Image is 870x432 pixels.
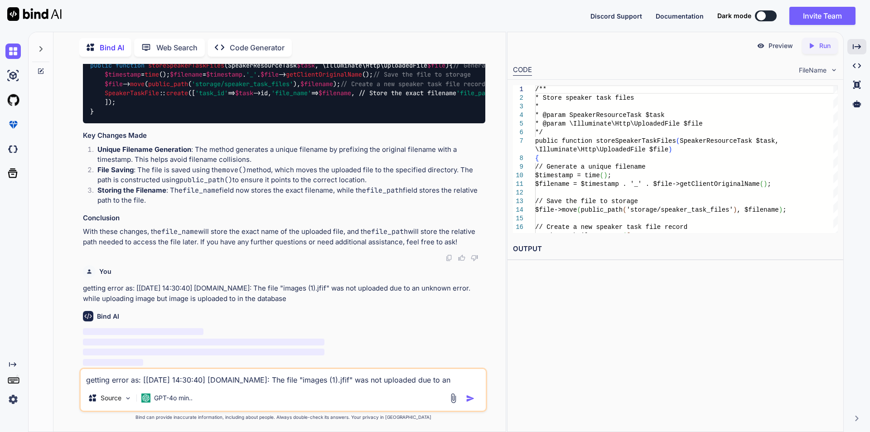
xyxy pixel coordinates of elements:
img: dislike [471,254,478,262]
code: file_path [371,227,408,236]
code: move() [222,165,246,175]
span: public function storeSpeakerTaskFiles [535,137,676,145]
img: icon [466,394,475,403]
img: attachment [448,393,459,403]
p: GPT-4o min.. [154,393,193,403]
span: // Generate a unique filename [453,61,558,69]
span: tOriginalName [710,180,759,188]
div: 4 [513,111,523,120]
p: Run [819,41,831,50]
span: 'storage/speaker_task_files' [192,80,293,88]
span: [ [626,232,630,239]
button: Invite Team [789,7,855,25]
span: $file [261,70,279,78]
span: $filename [300,80,333,88]
span: { [535,155,539,162]
img: Bind AI [7,7,62,21]
button: Documentation [656,11,704,21]
span: ; [783,206,786,214]
div: 14 [513,206,523,214]
span: public_path [148,80,188,88]
span: ‌ [83,349,324,355]
span: ) [604,172,607,179]
span: ; [767,180,771,188]
span: SpeakerTaskFile [105,89,159,97]
img: darkCloudIdeIcon [5,141,21,157]
div: 5 [513,120,523,128]
p: getting error as: [[DATE] 14:30:40] [DOMAIN_NAME]: The file "images (1).jfif" was not uploaded du... [83,283,485,304]
span: getClientOriginalName [286,70,362,78]
span: public [90,61,112,69]
span: Dark mode [717,11,751,20]
span: $timestamp [206,70,242,78]
div: 9 [513,163,523,171]
img: githubLight [5,92,21,108]
img: preview [757,42,765,50]
span: SpeakerTaskFile::create [535,232,623,239]
span: \Illuminate\Http\UploadedFile $file [535,146,668,153]
span: ) [733,206,737,214]
p: Web Search [156,42,198,53]
span: $task [235,89,253,97]
span: $filename [170,70,203,78]
span: SpeakerResourceTask $task, [680,137,778,145]
span: ( [759,180,763,188]
p: With these changes, the will store the exact name of the uploaded file, and the will store the re... [83,227,485,247]
span: FileName [799,66,826,75]
span: * Store speaker task files [535,94,634,102]
img: chevron down [830,66,838,74]
div: 2 [513,94,523,102]
strong: File Saving [97,165,134,174]
span: // Create a new speaker task file record [535,223,687,231]
span: SpeakerResourceTask , \Illuminate\Http\UploadedFile [228,61,445,69]
p: Bind AI [100,42,124,53]
p: : The file is saved using the method, which moves the uploaded file to the specified directory. T... [97,165,485,185]
div: 16 [513,223,523,232]
code: public_path() [179,175,232,184]
span: ( [577,206,580,214]
span: storeSpeakerTaskFiles [148,61,224,69]
img: settings [5,392,21,407]
img: GPT-4o mini [141,393,150,403]
span: ; [607,172,611,179]
span: $timestamp = time [535,172,600,179]
span: ) [778,206,782,214]
span: $filename [319,89,351,97]
code: file_path [366,186,403,195]
p: Code Generator [230,42,285,53]
span: $file->move [535,206,577,214]
strong: Unique Filename Generation [97,145,191,154]
span: // Save the file to storage [535,198,638,205]
span: move [130,80,145,88]
span: ( [623,232,626,239]
div: 3 [513,102,523,111]
h2: OUTPUT [507,238,843,260]
span: ) [668,146,672,153]
span: , $filename [737,206,778,214]
p: : The field now stores the exact filename, while the field stores the relative path to the file. [97,185,485,206]
span: ( [676,137,680,145]
div: 11 [513,180,523,189]
div: 10 [513,171,523,180]
span: $file [105,80,123,88]
span: 'storage/speaker_task_files' [626,206,733,214]
code: file_name [183,186,219,195]
img: Pick Models [124,394,132,402]
span: Discord Support [590,12,642,20]
div: 8 [513,154,523,163]
p: Bind can provide inaccurate information, including about people. Always double-check its answers.... [79,414,487,421]
span: 'task_id' [195,89,228,97]
span: ( ) [116,61,449,69]
span: * @param \Illuminate\Http\UploadedFile $file [535,120,703,127]
div: CODE [513,65,532,76]
h6: Bind AI [97,312,119,321]
span: // Generate a unique filename [535,163,646,170]
span: create [166,89,188,97]
span: function [116,61,145,69]
p: Preview [768,41,793,50]
span: ) [764,180,767,188]
img: ai-studio [5,68,21,83]
div: 7 [513,137,523,146]
span: ‌ [83,339,324,345]
span: Documentation [656,12,704,20]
